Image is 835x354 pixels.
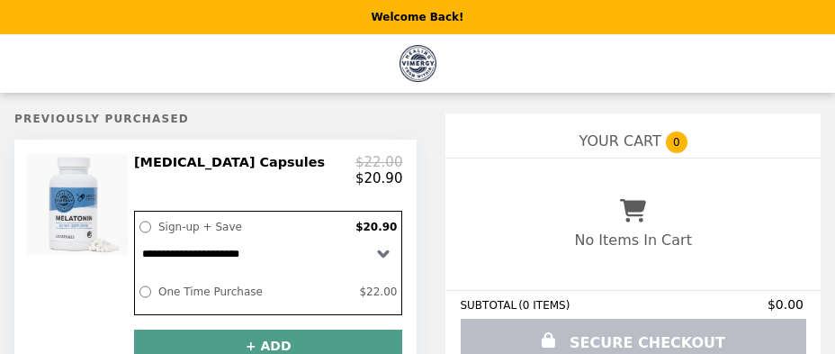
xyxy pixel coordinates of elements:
h5: Previously Purchased [14,113,417,125]
label: $22.00 [355,281,401,303]
p: No Items In Cart [574,231,691,249]
span: SUBTOTAL [460,299,518,312]
span: $0.00 [768,297,806,312]
span: YOUR CART [579,132,661,150]
h2: [MEDICAL_DATA] Capsules [134,154,332,170]
label: $20.90 [351,216,401,238]
span: 0 [666,132,687,153]
label: Sign-up + Save [154,216,351,238]
span: ( 0 ITEMS ) [518,299,570,312]
p: $20.90 [355,170,403,186]
select: Select a subscription option [135,238,401,269]
label: One Time Purchase [154,281,355,303]
p: Welcome Back! [371,11,463,23]
p: $22.00 [355,154,403,170]
img: Brand Logo [400,45,436,82]
img: Melatonin Capsules [27,154,132,255]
